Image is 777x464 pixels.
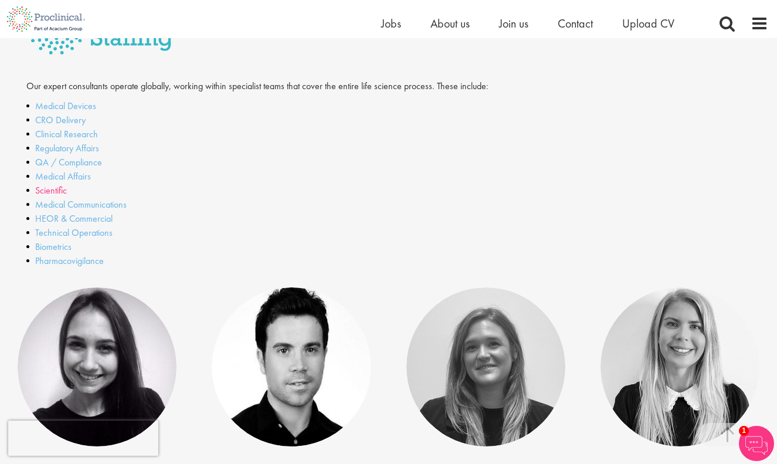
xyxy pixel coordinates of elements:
[558,16,593,31] a: Contact
[35,114,86,126] a: CRO Delivery
[739,426,749,436] span: 1
[35,184,67,197] a: Scientific
[8,421,158,456] iframe: reCAPTCHA
[739,426,774,461] img: Chatbot
[35,170,91,182] a: Medical Affairs
[430,16,470,31] a: About us
[26,80,503,93] p: Our expert consultants operate globally, working within specialist teams that cover the entire li...
[35,241,72,253] a: Biometrics
[622,16,674,31] a: Upload CV
[381,16,401,31] a: Jobs
[35,156,102,168] a: QA / Compliance
[35,100,96,112] a: Medical Devices
[35,255,104,267] a: Pharmacovigilance
[35,226,113,239] a: Technical Operations
[35,128,98,140] a: Clinical Research
[35,142,99,154] a: Regulatory Affairs
[35,198,127,211] a: Medical Communications
[499,16,528,31] a: Join us
[35,212,113,225] a: HEOR & Commercial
